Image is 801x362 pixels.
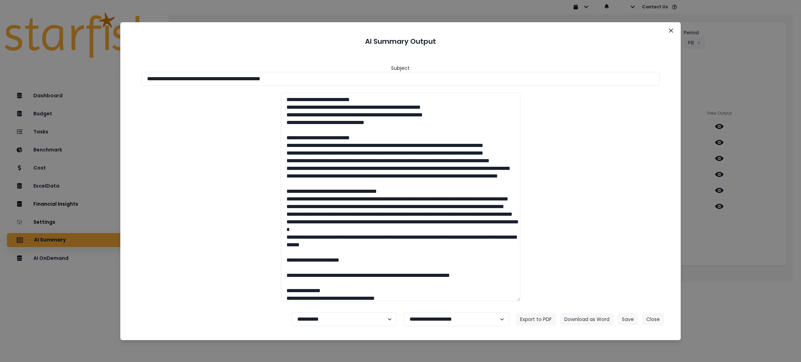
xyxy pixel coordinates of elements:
[642,313,664,326] button: Close
[665,25,677,36] button: Close
[391,65,410,72] header: Subject
[560,313,614,326] button: Download as Word
[618,313,638,326] button: Save
[516,313,556,326] button: Export to PDF
[129,31,673,52] header: AI Summary Output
